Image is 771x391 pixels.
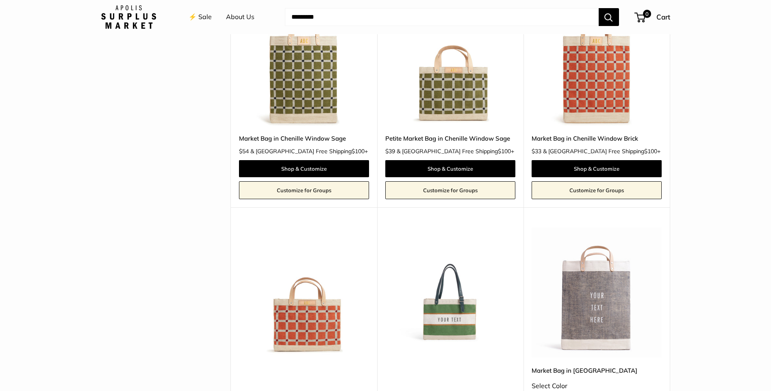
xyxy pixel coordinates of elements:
a: Customize for Groups [239,181,369,199]
span: $100 [352,148,365,155]
a: Market Bag in Chenille Window Brick [532,134,662,143]
img: Apolis: Surplus Market [101,5,156,29]
input: Search... [285,8,599,26]
span: Cart [656,13,670,21]
span: & [GEOGRAPHIC_DATA] Free Shipping + [397,148,514,154]
img: description_Make it yours with personalized text [532,228,662,358]
span: 0 [643,10,651,18]
span: $100 [644,148,657,155]
button: Search [599,8,619,26]
span: $100 [498,148,511,155]
span: & [GEOGRAPHIC_DATA] Free Shipping + [250,148,368,154]
a: About Us [226,11,254,23]
a: Market Bag in Chenille Window Sage [239,134,369,143]
a: Market Bag in [GEOGRAPHIC_DATA] [532,366,662,375]
a: Petite Market Bag in Chenille Window Sage [385,134,515,143]
a: Shop & Customize [239,160,369,177]
span: $39 [385,148,395,155]
img: description_Our very first Chenille-Jute Market bag [385,228,515,358]
span: & [GEOGRAPHIC_DATA] Free Shipping + [543,148,660,154]
a: ⚡️ Sale [189,11,212,23]
img: Petite Market Bag in Chenille Window Brick [239,228,369,358]
a: Customize for Groups [532,181,662,199]
span: $33 [532,148,541,155]
a: 0 Cart [635,11,670,24]
a: Customize for Groups [385,181,515,199]
a: Shop & Customize [385,160,515,177]
span: $54 [239,148,249,155]
a: Petite Market Bag in Chenille Window BrickPetite Market Bag in Chenille Window Brick [239,228,369,358]
a: description_Our very first Chenille-Jute Market bagdescription_Adjustable Handles for whatever mo... [385,228,515,358]
a: Shop & Customize [532,160,662,177]
a: description_Make it yours with personalized textdescription_Our first every Chambray Jute bag... [532,228,662,358]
